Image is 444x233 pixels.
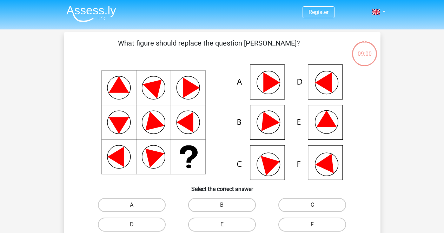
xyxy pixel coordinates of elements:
[309,9,329,15] a: Register
[351,41,378,58] div: 09:00
[98,198,166,212] label: A
[188,198,256,212] label: B
[75,180,369,192] h6: Select the correct answer
[188,218,256,232] label: E
[278,218,346,232] label: F
[66,6,116,22] img: Assessly
[278,198,346,212] label: C
[98,218,166,232] label: D
[75,38,343,59] p: What figure should replace the question [PERSON_NAME]?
